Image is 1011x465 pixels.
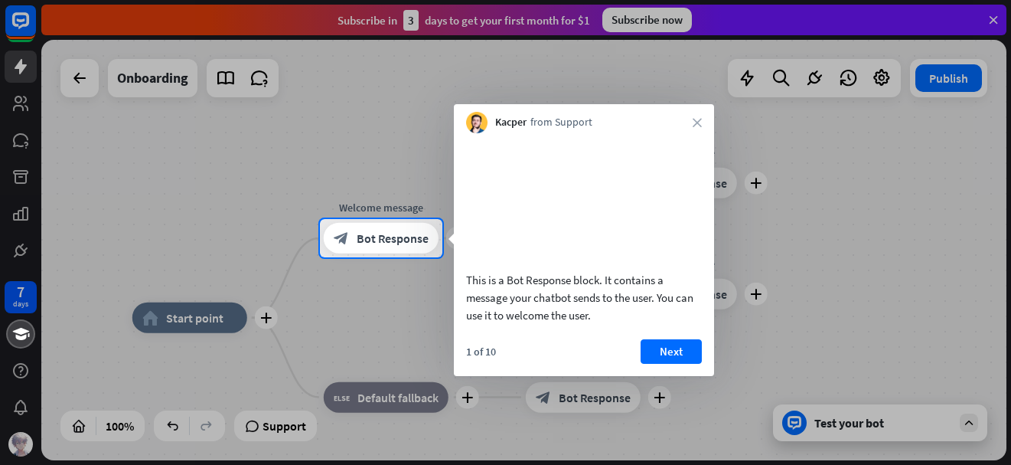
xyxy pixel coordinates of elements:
[357,231,429,246] span: Bot Response
[530,115,592,130] span: from Support
[495,115,527,130] span: Kacper
[466,271,702,324] div: This is a Bot Response block. It contains a message your chatbot sends to the user. You can use i...
[466,345,496,359] div: 1 of 10
[641,339,702,364] button: Next
[334,231,349,246] i: block_bot_response
[12,6,58,52] button: Open LiveChat chat widget
[693,118,702,127] i: close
